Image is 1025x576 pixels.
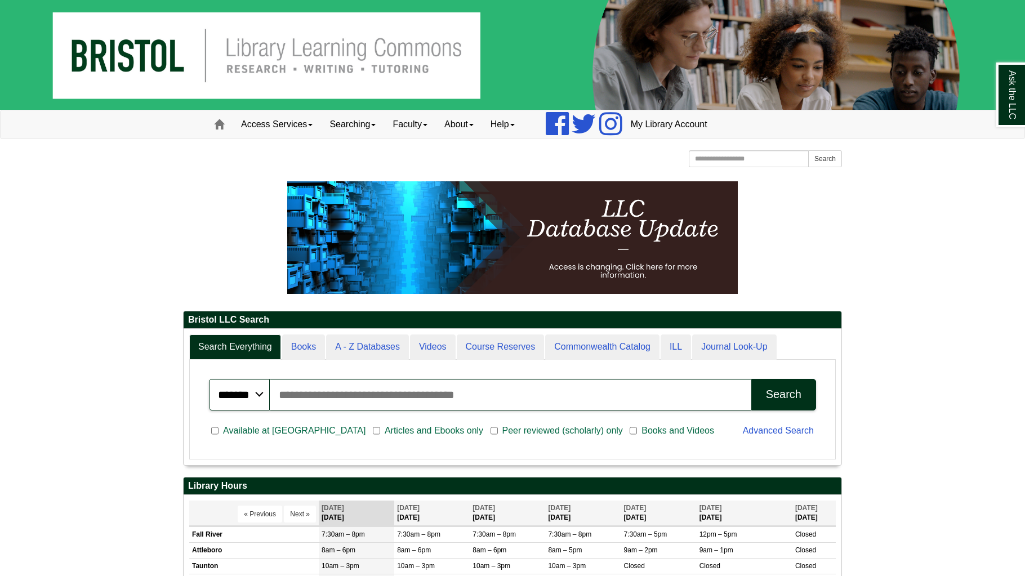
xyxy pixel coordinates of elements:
[211,426,219,436] input: Available at [GEOGRAPHIC_DATA]
[545,501,621,526] th: [DATE]
[482,110,523,139] a: Help
[473,546,506,554] span: 8am – 6pm
[397,546,431,554] span: 8am – 6pm
[699,530,737,538] span: 12pm – 5pm
[661,334,691,360] a: ILL
[624,562,645,570] span: Closed
[795,504,818,512] span: [DATE]
[545,334,659,360] a: Commonwealth Catalog
[322,562,359,570] span: 10am – 3pm
[373,426,380,436] input: Articles and Ebooks only
[699,504,722,512] span: [DATE]
[322,546,355,554] span: 8am – 6pm
[322,530,365,538] span: 7:30am – 8pm
[795,530,816,538] span: Closed
[470,501,545,526] th: [DATE]
[743,426,814,435] a: Advanced Search
[548,530,591,538] span: 7:30am – 8pm
[219,424,370,437] span: Available at [GEOGRAPHIC_DATA]
[699,546,733,554] span: 9am – 1pm
[630,426,637,436] input: Books and Videos
[397,530,440,538] span: 7:30am – 8pm
[380,424,488,437] span: Articles and Ebooks only
[548,504,571,512] span: [DATE]
[284,506,316,523] button: Next »
[491,426,498,436] input: Peer reviewed (scholarly) only
[699,562,720,570] span: Closed
[473,562,510,570] span: 10am – 3pm
[473,504,495,512] span: [DATE]
[621,501,697,526] th: [DATE]
[282,334,325,360] a: Books
[808,150,842,167] button: Search
[189,334,281,360] a: Search Everything
[751,379,816,410] button: Search
[394,501,470,526] th: [DATE]
[622,110,716,139] a: My Library Account
[319,501,394,526] th: [DATE]
[548,562,586,570] span: 10am – 3pm
[624,530,667,538] span: 7:30am – 5pm
[238,506,282,523] button: « Previous
[548,546,582,554] span: 8am – 5pm
[436,110,482,139] a: About
[189,559,319,574] td: Taunton
[184,477,841,495] h2: Library Hours
[795,546,816,554] span: Closed
[697,501,792,526] th: [DATE]
[457,334,545,360] a: Course Reserves
[624,546,658,554] span: 9am – 2pm
[321,110,384,139] a: Searching
[410,334,456,360] a: Videos
[792,501,836,526] th: [DATE]
[637,424,719,437] span: Books and Videos
[287,181,738,294] img: HTML tutorial
[473,530,516,538] span: 7:30am – 8pm
[384,110,436,139] a: Faculty
[189,543,319,559] td: Attleboro
[397,504,420,512] span: [DATE]
[184,311,841,329] h2: Bristol LLC Search
[322,504,344,512] span: [DATE]
[397,562,435,570] span: 10am – 3pm
[624,504,647,512] span: [DATE]
[233,110,321,139] a: Access Services
[795,562,816,570] span: Closed
[498,424,627,437] span: Peer reviewed (scholarly) only
[766,388,801,401] div: Search
[326,334,409,360] a: A - Z Databases
[189,526,319,542] td: Fall River
[692,334,776,360] a: Journal Look-Up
